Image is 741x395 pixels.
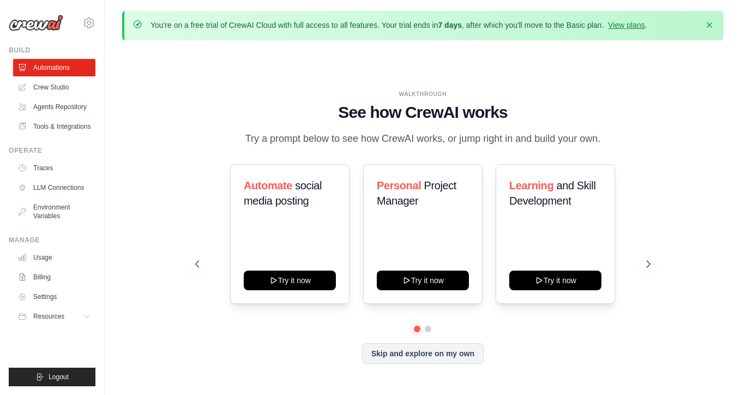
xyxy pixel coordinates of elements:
a: Settings [13,288,95,306]
a: View plans [608,21,644,29]
iframe: Chat Widget [686,343,741,395]
span: Learning [509,179,553,191]
span: Project Manager [377,179,456,207]
p: You're on a free trial of CrewAI Cloud with full access to all features. Your trial ends in , aft... [150,20,647,31]
a: Automations [13,59,95,76]
div: WALKTHROUGH [195,90,650,98]
span: Resources [33,312,64,321]
h1: See how CrewAI works [195,103,650,122]
strong: 7 days [438,21,462,29]
span: Logout [49,373,69,381]
p: Try a prompt below to see how CrewAI works, or jump right in and build your own. [239,131,606,147]
a: Tools & Integrations [13,118,95,135]
a: Traces [13,159,95,177]
button: Try it now [377,271,469,290]
a: Crew Studio [13,79,95,96]
a: LLM Connections [13,179,95,196]
a: Environment Variables [13,199,95,225]
img: Logo [9,15,63,31]
a: Usage [13,249,95,266]
button: Try it now [244,271,336,290]
button: Resources [13,308,95,325]
button: Logout [9,368,95,386]
span: Personal [377,179,421,191]
a: Agents Repository [13,98,95,116]
span: Automate [244,179,292,191]
div: Manage [9,236,95,244]
a: Billing [13,268,95,286]
div: Build [9,46,95,55]
div: Operate [9,146,95,155]
button: Skip and explore on my own [362,343,484,364]
button: Try it now [509,271,601,290]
